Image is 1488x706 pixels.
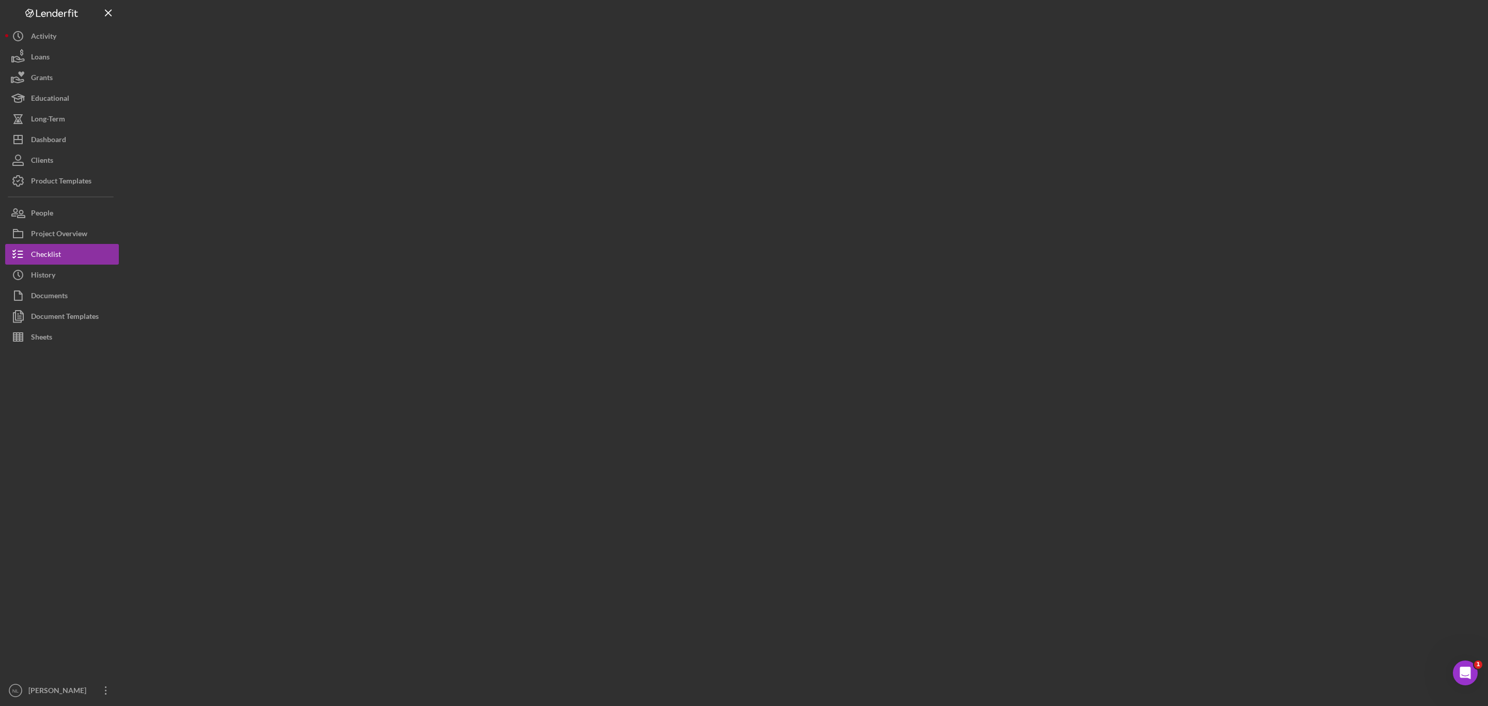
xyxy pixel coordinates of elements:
div: History [31,265,55,288]
button: People [5,203,119,223]
button: NL[PERSON_NAME] [5,680,119,701]
div: Grants [31,67,53,90]
span: 1 [1474,661,1482,669]
div: Product Templates [31,171,91,194]
button: Sheets [5,327,119,347]
button: Activity [5,26,119,47]
div: Checklist [31,244,61,267]
button: History [5,265,119,285]
div: Documents [31,285,68,309]
button: Document Templates [5,306,119,327]
div: [PERSON_NAME] [26,680,93,703]
div: People [31,203,53,226]
div: Project Overview [31,223,87,247]
button: Long-Term [5,109,119,129]
iframe: Intercom live chat [1453,661,1478,685]
button: Documents [5,285,119,306]
button: Dashboard [5,129,119,150]
div: Document Templates [31,306,99,329]
button: Loans [5,47,119,67]
div: Long-Term [31,109,65,132]
div: Activity [31,26,56,49]
button: Checklist [5,244,119,265]
div: Sheets [31,327,52,350]
div: Dashboard [31,129,66,152]
button: Grants [5,67,119,88]
button: Product Templates [5,171,119,191]
button: Project Overview [5,223,119,244]
button: Educational [5,88,119,109]
text: NL [12,688,19,694]
div: Clients [31,150,53,173]
div: Educational [31,88,69,111]
button: Clients [5,150,119,171]
div: Loans [31,47,50,70]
